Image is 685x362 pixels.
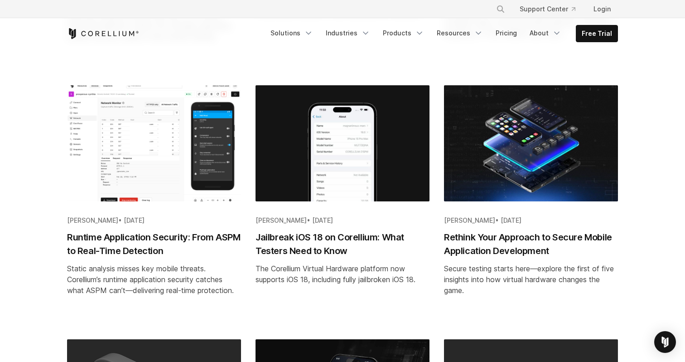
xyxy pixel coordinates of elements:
[67,216,241,225] div: •
[320,25,376,41] a: Industries
[67,263,241,296] div: Static analysis misses key mobile threats. Corellium’s runtime application security catches what ...
[256,216,307,224] span: [PERSON_NAME]
[492,1,509,17] button: Search
[256,230,429,258] h2: Jailbreak iOS 18 on Corellium: What Testers Need to Know
[256,263,429,285] div: The Corellium Virtual Hardware platform now supports iOS 18, including fully jailbroken iOS 18.
[377,25,429,41] a: Products
[256,85,429,201] img: Jailbreak iOS 18 on Corellium: What Testers Need to Know
[256,85,429,325] a: Blog post summary: Jailbreak iOS 18 on Corellium: What Testers Need to Know
[256,216,429,225] div: •
[512,1,583,17] a: Support Center
[444,216,618,225] div: •
[67,85,241,325] a: Blog post summary: Runtime Application Security: From ASPM to Real-Time Detection
[576,25,617,42] a: Free Trial
[431,25,488,41] a: Resources
[485,1,618,17] div: Navigation Menu
[265,25,618,42] div: Navigation Menu
[444,85,618,201] img: Rethink Your Approach to Secure Mobile Application Development
[444,230,618,258] h2: Rethink Your Approach to Secure Mobile Application Development
[67,85,241,201] img: Runtime Application Security: From ASPM to Real-Time Detection
[67,28,139,39] a: Corellium Home
[654,331,676,353] div: Open Intercom Messenger
[265,25,318,41] a: Solutions
[67,230,241,258] h2: Runtime Application Security: From ASPM to Real-Time Detection
[501,216,521,224] span: [DATE]
[524,25,567,41] a: About
[444,216,495,224] span: [PERSON_NAME]
[444,263,618,296] div: Secure testing starts here—explore the first of five insights into how virtual hardware changes t...
[312,216,333,224] span: [DATE]
[490,25,522,41] a: Pricing
[444,85,618,325] a: Blog post summary: Rethink Your Approach to Secure Mobile Application Development
[67,216,118,224] span: [PERSON_NAME]
[586,1,618,17] a: Login
[124,216,145,224] span: [DATE]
